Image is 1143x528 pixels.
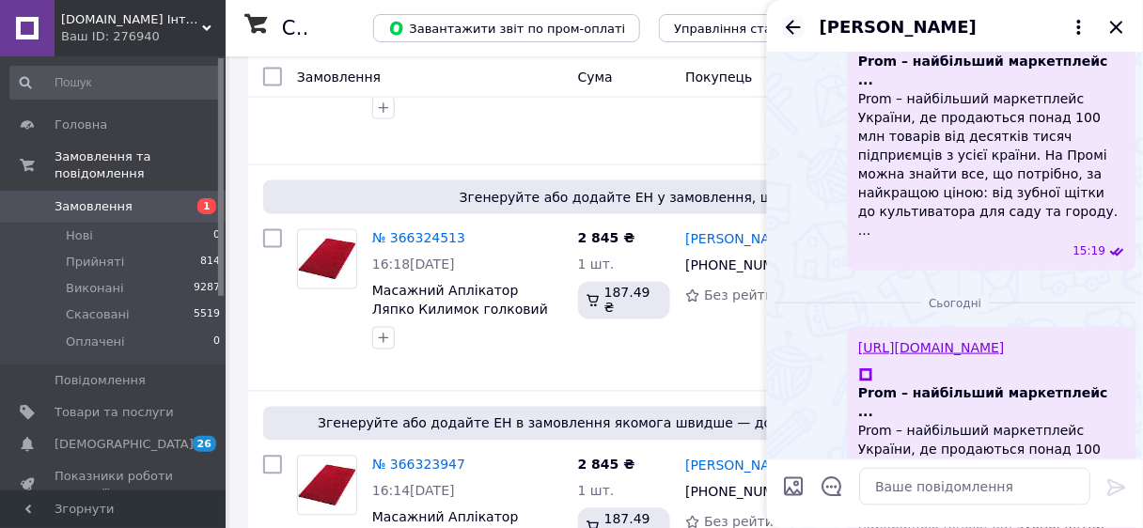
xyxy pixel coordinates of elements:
[271,188,1102,207] span: Згенеруйте або додайте ЕН у замовлення, щоб отримати оплату
[55,198,133,215] span: Замовлення
[271,414,1102,433] span: Згенеруйте або додайте ЕН в замовлення якомога швидше — доставка буде безкоштовною для покупця
[820,474,844,499] button: Відкрити шаблони відповідей
[61,11,202,28] span: Mirzdorov.in.ua Інтернет-магазин
[388,20,625,37] span: Завантажити звіт по пром-оплаті
[858,383,1124,421] span: Prom – найбільший маркетплейс ...
[194,306,220,323] span: 5519
[372,257,455,272] span: 16:18[DATE]
[858,367,873,382] img: Prom – найбільший маркетплейс ...
[659,14,833,42] button: Управління статусами
[197,198,216,214] span: 1
[578,231,635,246] span: 2 845 ₴
[372,458,465,473] a: № 366323947
[55,468,174,502] span: Показники роботи компанії
[372,284,548,355] a: Масажний Аплікатор Ляпко Килимок голковий великий плюс Червоний 6,2 Ag, (АЛП)
[55,116,107,133] span: Головна
[298,230,356,288] img: Фото товару
[61,28,226,45] div: Ваш ID: 276940
[578,70,613,85] span: Cума
[858,340,1005,355] a: [URL][DOMAIN_NAME]
[213,227,220,244] span: 0
[9,66,222,100] input: Пошук
[66,334,125,350] span: Оплачені
[685,230,794,249] a: [PERSON_NAME]
[372,484,455,499] span: 16:14[DATE]
[820,15,977,39] span: [PERSON_NAME]
[55,404,174,421] span: Товари та послуги
[858,91,1119,238] span: Prom – найбільший маркетплейс України, де продаються понад 100 млн товарів від десятків тисяч під...
[578,257,615,272] span: 1 шт.
[66,280,124,297] span: Виконані
[674,22,818,36] span: Управління статусами
[297,229,357,289] a: Фото товару
[1105,16,1128,39] button: Закрити
[782,16,805,39] button: Назад
[578,484,615,499] span: 1 шт.
[373,14,640,42] button: Завантажити звіт по пром-оплаті
[297,70,381,85] span: Замовлення
[775,293,1135,312] div: 12.10.2025
[66,227,93,244] span: Нові
[194,280,220,297] span: 9287
[578,458,635,473] span: 2 845 ₴
[685,70,752,85] span: Покупець
[55,148,226,182] span: Замовлення та повідомлення
[704,288,797,303] span: Без рейтингу
[858,52,1124,89] span: Prom – найбільший маркетплейс ...
[66,306,130,323] span: Скасовані
[578,282,671,319] div: 187.49 ₴
[213,334,220,350] span: 0
[921,296,989,312] span: Сьогодні
[820,15,1090,39] button: [PERSON_NAME]
[282,17,473,39] h1: Список замовлень
[685,485,806,500] span: [PHONE_NUMBER]
[55,436,194,453] span: [DEMOGRAPHIC_DATA]
[298,457,356,515] img: Фото товару
[372,231,465,246] a: № 366324513
[193,436,216,452] span: 26
[685,258,806,273] span: [PHONE_NUMBER]
[66,254,124,271] span: Прийняті
[297,456,357,516] a: Фото товару
[200,254,220,271] span: 814
[685,457,794,475] a: [PERSON_NAME]
[1073,243,1105,259] span: 15:19 19.09.2025
[55,372,146,389] span: Повідомлення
